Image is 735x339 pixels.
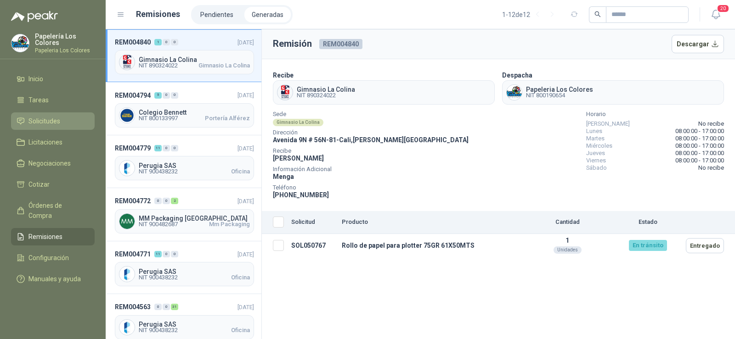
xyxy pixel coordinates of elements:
div: 0 [171,39,178,45]
span: Solicitudes [28,116,60,126]
h3: Remisión [273,37,312,51]
span: NIT 900482687 [139,222,178,227]
span: REM004840 [115,37,151,47]
div: 11 [154,145,162,151]
img: Company Logo [11,34,29,52]
a: REM004794500[DATE] Company LogoColegio BennettNIT 800133997Portería Alférez [106,82,261,135]
span: No recibe [698,120,724,128]
a: Negociaciones [11,155,95,172]
span: NIT 900438232 [139,328,178,333]
div: 0 [171,92,178,99]
span: Horario [586,112,724,117]
a: REM0047711100[DATE] Company LogoPerugia SASNIT 900438232Oficina [106,241,261,294]
img: Company Logo [119,214,135,229]
button: Descargar [672,35,724,53]
img: Company Logo [277,85,293,100]
span: Oficina [231,275,250,280]
span: Martes [586,135,605,142]
span: 08:00:00 - 17:00:00 [675,135,724,142]
span: Mm Packaging [209,222,250,227]
span: Perugia SAS [139,321,250,328]
span: Gimnasio La Colina [198,63,250,68]
span: Jueves [586,150,605,157]
span: REM004794 [115,90,151,100]
button: 20 [707,6,724,23]
span: 08:00:00 - 17:00:00 [675,142,724,150]
span: 08:00:00 - 17:00:00 [675,157,724,164]
span: REM004840 [319,39,362,49]
span: NIT 890324022 [139,63,178,68]
a: Cotizar [11,176,95,193]
div: 5 [154,92,162,99]
div: 31 [171,304,178,310]
div: 0 [171,145,178,151]
div: Unidades [554,246,582,254]
div: 0 [163,145,170,151]
div: 1 [154,39,162,45]
div: 0 [154,304,162,310]
span: Portería Alférez [205,116,250,121]
div: 0 [163,251,170,257]
span: Oficina [231,328,250,333]
div: 0 [163,92,170,99]
span: Teléfono [273,185,469,190]
th: Solicitud [288,211,338,234]
span: Dirección [273,130,469,135]
span: Menga [273,173,294,180]
a: Generadas [244,7,291,22]
p: Papeleria Los Colores [35,48,95,53]
a: Manuales y ayuda [11,270,95,288]
p: Papelería Los Colores [35,33,95,46]
span: Oficina [231,169,250,174]
span: [DATE] [237,251,254,258]
a: Inicio [11,70,95,88]
th: Estado [613,211,682,234]
a: Licitaciones [11,133,95,151]
div: En tránsito [629,240,667,251]
span: Recibe [273,149,469,153]
span: Remisiones [28,232,62,242]
span: Manuales y ayuda [28,274,81,284]
span: Lunes [586,128,602,135]
div: 0 [163,198,170,204]
span: Inicio [28,74,43,84]
span: Información Adicional [273,167,469,172]
span: [DATE] [237,198,254,205]
span: MM Packaging [GEOGRAPHIC_DATA] [139,215,250,222]
p: 1 [525,237,610,244]
span: [PHONE_NUMBER] [273,191,329,199]
a: Órdenes de Compra [11,197,95,224]
div: 0 [163,39,170,45]
span: [DATE] [237,304,254,311]
img: Company Logo [119,267,135,282]
span: [DATE] [237,39,254,46]
a: Solicitudes [11,112,95,130]
span: Perugia SAS [139,162,250,169]
div: 1 - 12 de 12 [502,7,560,22]
a: Pendientes [193,7,241,22]
img: Company Logo [119,55,135,70]
span: search [594,11,601,17]
img: Company Logo [119,161,135,176]
span: Cotizar [28,179,50,189]
div: 2 [171,198,178,204]
a: Tareas [11,91,95,109]
a: Remisiones [11,228,95,245]
span: Sede [273,112,469,117]
span: Órdenes de Compra [28,200,86,221]
span: 08:00:00 - 17:00:00 [675,128,724,135]
th: Seleccionar/deseleccionar [262,211,288,234]
span: REM004771 [115,249,151,259]
span: Gimnasio La Colina [297,86,355,93]
span: REM004772 [115,196,151,206]
span: NIT 900438232 [139,169,178,174]
span: NIT 890324022 [297,93,355,98]
span: Gimnasio La Colina [139,56,250,63]
th: Producto [338,211,521,234]
span: Viernes [586,157,606,164]
a: REM0047791100[DATE] Company LogoPerugia SASNIT 900438232Oficina [106,135,261,188]
span: [DATE] [237,92,254,99]
span: Sábado [586,164,607,172]
span: Avenida 9N # 56N-81 - Cali , [PERSON_NAME][GEOGRAPHIC_DATA] [273,136,469,144]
